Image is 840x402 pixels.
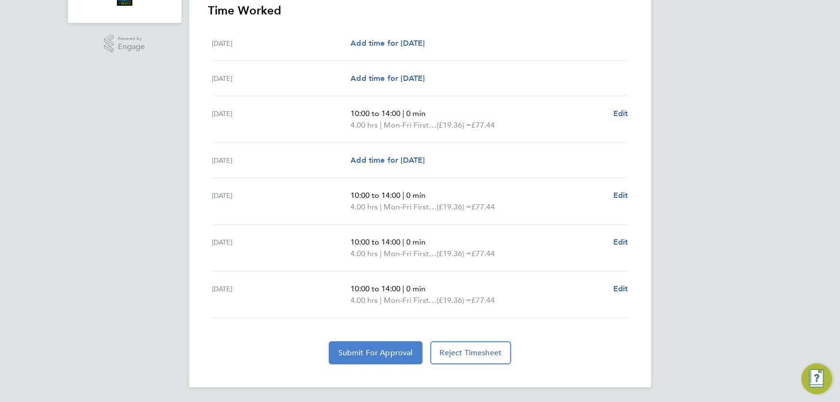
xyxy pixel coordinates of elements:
[118,35,145,43] span: Powered by
[350,296,378,305] span: 4.00 hrs
[440,348,502,358] span: Reject Timesheet
[437,296,471,305] span: (£19.36) =
[471,296,495,305] span: £77.44
[613,284,628,293] span: Edit
[613,283,628,295] a: Edit
[437,202,471,211] span: (£19.36) =
[801,363,832,394] button: Engage Resource Center
[350,120,378,130] span: 4.00 hrs
[350,249,378,258] span: 4.00 hrs
[471,249,495,258] span: £77.44
[384,119,437,131] span: Mon-Fri First 39 hrs
[471,120,495,130] span: £77.44
[350,38,425,49] a: Add time for [DATE]
[350,39,425,48] span: Add time for [DATE]
[350,109,401,118] span: 10:00 to 14:00
[430,341,512,364] button: Reject Timesheet
[212,155,351,166] div: [DATE]
[384,201,437,213] span: Mon-Fri First 39 hrs
[350,191,401,200] span: 10:00 to 14:00
[329,341,423,364] button: Submit For Approval
[212,190,351,213] div: [DATE]
[350,74,425,83] span: Add time for [DATE]
[212,283,351,306] div: [DATE]
[402,191,404,200] span: |
[212,236,351,259] div: [DATE]
[613,190,628,201] a: Edit
[384,248,437,259] span: Mon-Fri First 39 hrs
[350,284,401,293] span: 10:00 to 14:00
[402,284,404,293] span: |
[212,73,351,84] div: [DATE]
[402,237,404,246] span: |
[208,3,632,18] h3: Time Worked
[471,202,495,211] span: £77.44
[212,108,351,131] div: [DATE]
[406,284,426,293] span: 0 min
[350,156,425,165] span: Add time for [DATE]
[406,237,426,246] span: 0 min
[613,237,628,246] span: Edit
[613,236,628,248] a: Edit
[402,109,404,118] span: |
[350,202,378,211] span: 4.00 hrs
[118,43,145,51] span: Engage
[613,108,628,119] a: Edit
[613,109,628,118] span: Edit
[350,73,425,84] a: Add time for [DATE]
[350,237,401,246] span: 10:00 to 14:00
[212,38,351,49] div: [DATE]
[613,191,628,200] span: Edit
[406,109,426,118] span: 0 min
[338,348,413,358] span: Submit For Approval
[350,155,425,166] a: Add time for [DATE]
[437,249,471,258] span: (£19.36) =
[437,120,471,130] span: (£19.36) =
[380,296,382,305] span: |
[380,120,382,130] span: |
[384,295,437,306] span: Mon-Fri First 39 hrs
[380,249,382,258] span: |
[406,191,426,200] span: 0 min
[380,202,382,211] span: |
[104,35,145,53] a: Powered byEngage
